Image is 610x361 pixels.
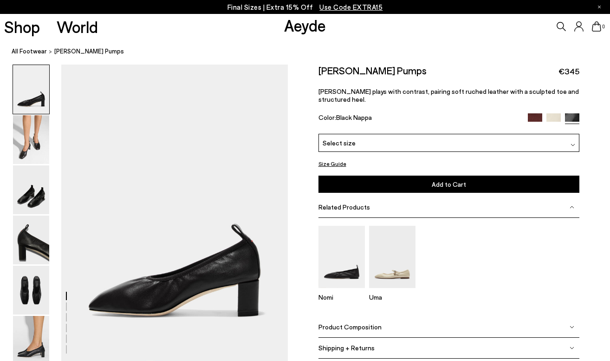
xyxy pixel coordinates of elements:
span: [PERSON_NAME] Pumps [54,46,124,56]
a: Shop [4,19,40,35]
span: €345 [558,66,579,77]
img: svg%3E [571,143,575,147]
img: Narissa Ruched Pumps - Image 4 [13,216,49,264]
p: Nomi [318,293,365,301]
span: Shipping + Returns [318,344,375,352]
a: Aeyde [284,15,326,35]
button: Size Guide [318,158,346,170]
img: Uma Mary-Jane Flats [369,226,415,288]
a: 0 [592,21,601,32]
span: Black Nappa [336,113,372,121]
img: Narissa Ruched Pumps - Image 3 [13,165,49,214]
a: Uma Mary-Jane Flats Uma [369,282,415,301]
img: Narissa Ruched Pumps - Image 1 [13,65,49,114]
img: svg%3E [570,325,574,329]
nav: breadcrumb [12,39,610,65]
p: Final Sizes | Extra 15% Off [227,1,383,13]
a: Nomi Ruched Flats Nomi [318,282,365,301]
img: Narissa Ruched Pumps - Image 5 [13,266,49,315]
img: Narissa Ruched Pumps - Image 2 [13,115,49,164]
span: 0 [601,24,606,29]
span: Product Composition [318,323,382,331]
a: World [57,19,98,35]
p: [PERSON_NAME] plays with contrast, pairing soft ruched leather with a sculpted toe and structured... [318,87,580,103]
span: Related Products [318,203,370,211]
img: svg%3E [570,346,574,350]
h2: [PERSON_NAME] Pumps [318,65,427,76]
span: Add to Cart [432,180,466,188]
button: Add to Cart [318,176,580,193]
div: Color: [318,113,520,124]
img: svg%3E [570,205,574,210]
span: Select size [323,138,356,148]
span: Navigate to /collections/ss25-final-sizes [319,3,383,11]
p: Uma [369,293,415,301]
a: All Footwear [12,46,47,56]
img: Nomi Ruched Flats [318,226,365,288]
